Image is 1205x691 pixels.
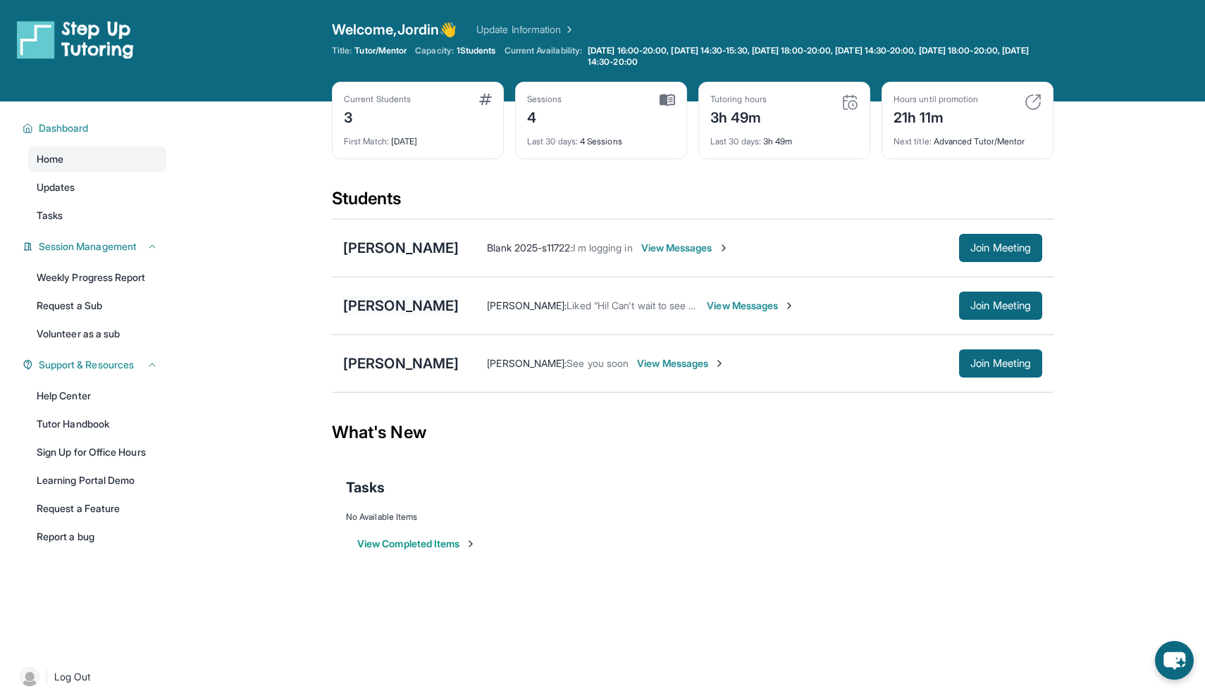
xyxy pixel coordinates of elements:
[970,244,1031,252] span: Join Meeting
[588,45,1051,68] span: [DATE] 16:00-20:00, [DATE] 14:30-15:30, [DATE] 18:00-20:00, [DATE] 14:30-20:00, [DATE] 18:00-20:0...
[354,45,407,56] span: Tutor/Mentor
[660,94,675,106] img: card
[487,357,567,369] span: [PERSON_NAME] :
[54,670,91,684] span: Log Out
[39,239,137,254] span: Session Management
[784,300,795,311] img: Chevron-Right
[527,94,562,105] div: Sessions
[343,296,459,316] div: [PERSON_NAME]
[28,440,166,465] a: Sign Up for Office Hours
[344,94,411,105] div: Current Students
[17,20,134,59] img: logo
[527,136,578,147] span: Last 30 days :
[505,45,582,68] span: Current Availability:
[637,356,725,371] span: View Messages
[344,127,492,147] div: [DATE]
[1025,94,1042,111] img: card
[894,136,932,147] span: Next title :
[33,239,158,254] button: Session Management
[37,152,63,166] span: Home
[894,127,1042,147] div: Advanced Tutor/Mentor
[33,358,158,372] button: Support & Resources
[28,468,166,493] a: Learning Portal Demo
[332,20,457,39] span: Welcome, Jordin 👋
[714,358,725,369] img: Chevron-Right
[561,23,575,37] img: Chevron Right
[959,349,1042,378] button: Join Meeting
[343,354,459,373] div: [PERSON_NAME]
[332,401,1053,463] div: What's New
[527,127,675,147] div: 4 Sessions
[487,242,572,254] span: Blank 2025-s11722 :
[710,94,767,105] div: Tutoring hours
[344,105,411,127] div: 3
[332,187,1053,218] div: Students
[970,301,1031,310] span: Join Meeting
[45,668,49,685] span: |
[28,265,166,290] a: Weekly Progress Report
[1155,641,1194,680] button: chat-button
[20,667,39,687] img: user-img
[479,94,492,105] img: card
[959,292,1042,320] button: Join Meeting
[28,203,166,228] a: Tasks
[332,45,352,56] span: Title:
[894,105,978,127] div: 21h 11m
[841,94,858,111] img: card
[573,242,633,254] span: I m logging in
[37,180,75,194] span: Updates
[959,234,1042,262] button: Join Meeting
[28,175,166,200] a: Updates
[28,524,166,549] a: Report a bug
[527,105,562,127] div: 4
[346,511,1039,523] div: No Available Items
[710,136,761,147] span: Last 30 days :
[39,121,89,135] span: Dashboard
[970,359,1031,368] span: Join Meeting
[33,121,158,135] button: Dashboard
[344,136,389,147] span: First Match :
[28,411,166,437] a: Tutor Handbook
[37,208,63,223] span: Tasks
[28,496,166,521] a: Request a Feature
[346,478,385,497] span: Tasks
[710,127,858,147] div: 3h 49m
[641,241,729,255] span: View Messages
[894,94,978,105] div: Hours until promotion
[28,383,166,409] a: Help Center
[718,242,729,254] img: Chevron-Right
[457,45,496,56] span: 1 Students
[28,147,166,172] a: Home
[487,299,567,311] span: [PERSON_NAME] :
[567,299,754,311] span: Liked “Hi! Can't wait to see you guys at 6!”
[343,238,459,258] div: [PERSON_NAME]
[39,358,134,372] span: Support & Resources
[28,321,166,347] a: Volunteer as a sub
[585,45,1053,68] a: [DATE] 16:00-20:00, [DATE] 14:30-15:30, [DATE] 18:00-20:00, [DATE] 14:30-20:00, [DATE] 18:00-20:0...
[28,293,166,318] a: Request a Sub
[357,537,476,551] button: View Completed Items
[707,299,795,313] span: View Messages
[415,45,454,56] span: Capacity:
[567,357,629,369] span: See you soon
[710,105,767,127] div: 3h 49m
[476,23,575,37] a: Update Information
